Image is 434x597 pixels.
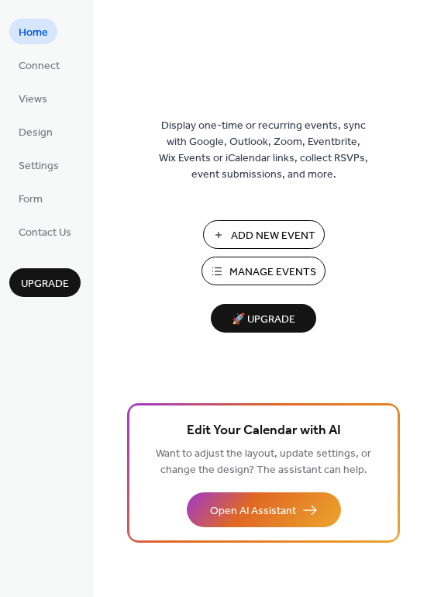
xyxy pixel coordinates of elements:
[187,420,341,442] span: Edit Your Calendar with AI
[201,257,325,285] button: Manage Events
[19,225,71,241] span: Contact Us
[156,443,371,481] span: Want to adjust the layout, update settings, or change the design? The assistant can help.
[187,492,341,527] button: Open AI Assistant
[19,158,59,174] span: Settings
[229,264,316,281] span: Manage Events
[9,219,81,244] a: Contact Us
[19,125,53,141] span: Design
[9,268,81,297] button: Upgrade
[9,119,62,144] a: Design
[9,19,57,44] a: Home
[220,309,307,330] span: 🚀 Upgrade
[21,276,69,292] span: Upgrade
[19,25,48,41] span: Home
[9,152,68,178] a: Settings
[211,304,316,333] button: 🚀 Upgrade
[19,91,47,108] span: Views
[9,185,52,211] a: Form
[19,192,43,208] span: Form
[19,58,60,74] span: Connect
[203,220,325,249] button: Add New Event
[231,228,315,244] span: Add New Event
[210,503,296,519] span: Open AI Assistant
[159,118,368,183] span: Display one-time or recurring events, sync with Google, Outlook, Zoom, Eventbrite, Wix Events or ...
[9,85,57,111] a: Views
[9,52,69,78] a: Connect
